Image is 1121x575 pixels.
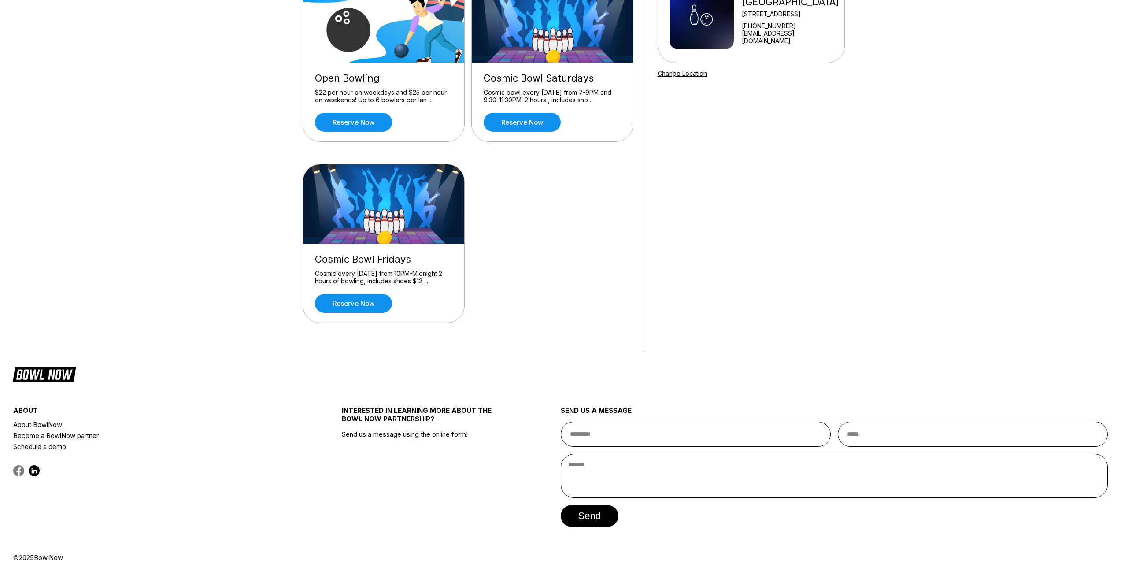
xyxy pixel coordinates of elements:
[13,441,287,452] a: Schedule a demo
[484,72,621,84] div: Cosmic Bowl Saturdays
[484,89,621,104] div: Cosmic bowl every [DATE] from 7-9PM and 9:30-11:30PM! 2 hours , includes sho ...
[484,113,561,132] a: Reserve now
[342,387,506,553] div: Send us a message using the online form!
[742,30,841,45] a: [EMAIL_ADDRESS][DOMAIN_NAME]
[315,270,452,285] div: Cosmic every [DATE] from 10PM-Midnight 2 hours of bowling, includes shoes $12 ...
[315,294,392,313] a: Reserve now
[315,72,452,84] div: Open Bowling
[303,164,465,244] img: Cosmic Bowl Fridays
[342,406,506,430] div: INTERESTED IN LEARNING MORE ABOUT THE BOWL NOW PARTNERSHIP?
[315,113,392,132] a: Reserve now
[742,10,841,18] div: [STREET_ADDRESS]
[561,505,618,527] button: send
[315,253,452,265] div: Cosmic Bowl Fridays
[13,553,1108,562] div: © 2025 BowlNow
[13,419,287,430] a: About BowlNow
[315,89,452,104] div: $22 per hour on weekdays and $25 per hour on weekends! Up to 6 bowlers per lan ...
[658,70,707,77] a: Change Location
[742,22,841,30] div: [PHONE_NUMBER]
[561,406,1108,422] div: send us a message
[13,430,287,441] a: Become a BowlNow partner
[13,406,287,419] div: about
